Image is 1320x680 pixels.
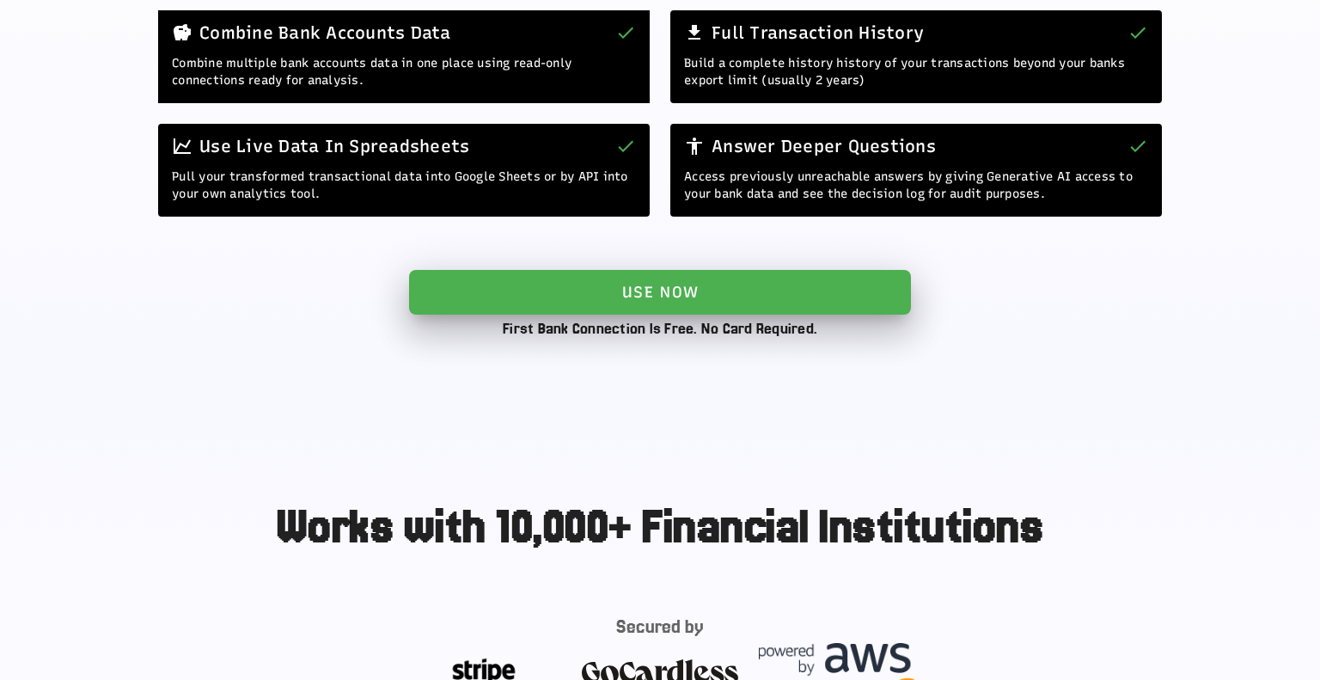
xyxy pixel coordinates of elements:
[620,283,700,302] span: USE Now
[199,19,608,46] div: Combine Bank Accounts Data
[158,55,650,103] div: Combine multiple bank accounts data in one place using read-only connections ready for analysis.
[670,55,1162,103] div: Build a complete history history of your transactions beyond your banks export limit (usually 2 y...
[712,132,1121,160] div: Answer Deeper Questions
[277,500,1044,552] h1: Works with 10,000+ Financial Institutions
[199,132,608,160] div: Use Live Data In Spreadsheets
[158,168,650,217] div: Pull your transformed transactional data into Google Sheets or by API into your own analytics tool.
[670,168,1162,217] div: Access previously unreachable answers by giving Generative AI access to your bank data and see th...
[616,616,704,637] span: Secured by
[409,270,911,315] a: USE Now
[409,315,911,342] div: First Bank Connection Is Free. No Card Required.
[712,19,1121,46] div: Full Transaction History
